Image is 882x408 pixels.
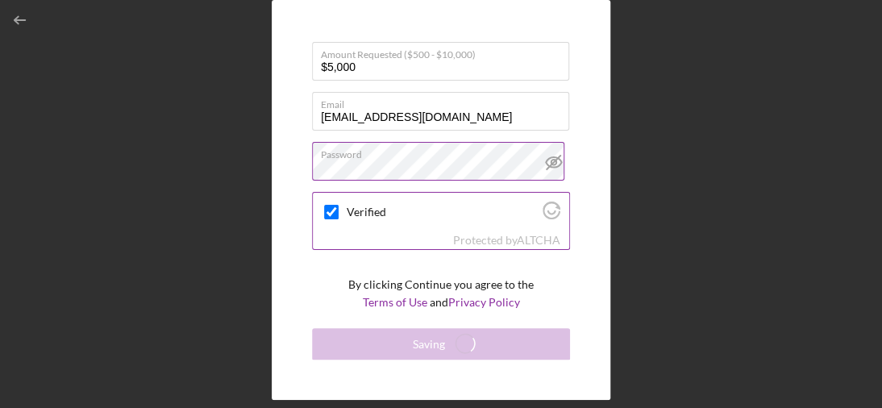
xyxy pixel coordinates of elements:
a: Privacy Policy [448,295,520,309]
button: Saving [312,328,570,360]
label: Verified [347,206,538,219]
p: By clicking Continue you agree to the and [348,276,534,312]
a: Visit Altcha.org [517,233,560,247]
label: Password [321,143,569,160]
a: Terms of Use [363,295,427,309]
label: Email [321,93,569,110]
a: Visit Altcha.org [543,208,560,222]
div: Saving [413,328,445,360]
div: Protected by [453,234,560,247]
label: Amount Requested ($500 - $10,000) [321,43,569,60]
